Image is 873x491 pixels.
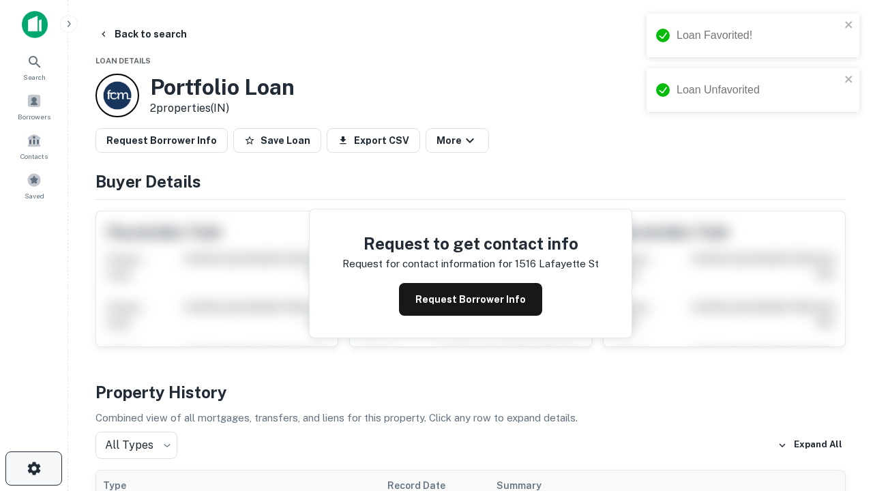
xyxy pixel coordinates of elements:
iframe: Chat Widget [805,338,873,404]
button: close [844,19,854,32]
a: Search [4,48,64,85]
img: capitalize-icon.png [22,11,48,38]
button: More [426,128,489,153]
span: Loan Details [95,57,151,65]
h4: Property History [95,380,846,404]
span: Borrowers [18,111,50,122]
span: Search [23,72,46,83]
h3: Portfolio Loan [150,74,295,100]
p: 2 properties (IN) [150,100,295,117]
span: Contacts [20,151,48,162]
div: Loan Unfavorited [677,82,840,98]
span: Saved [25,190,44,201]
a: Contacts [4,128,64,164]
button: Expand All [774,435,846,456]
p: Request for contact information for [342,256,512,272]
p: 1516 lafayette st [515,256,599,272]
button: Save Loan [233,128,321,153]
a: Saved [4,167,64,204]
button: Request Borrower Info [95,128,228,153]
button: Export CSV [327,128,420,153]
div: All Types [95,432,177,459]
div: Loan Favorited! [677,27,840,44]
p: Combined view of all mortgages, transfers, and liens for this property. Click any row to expand d... [95,410,846,426]
h4: Request to get contact info [342,231,599,256]
button: Back to search [93,22,192,46]
button: Request Borrower Info [399,283,542,316]
button: close [844,74,854,87]
a: Borrowers [4,88,64,125]
h4: Buyer Details [95,169,846,194]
